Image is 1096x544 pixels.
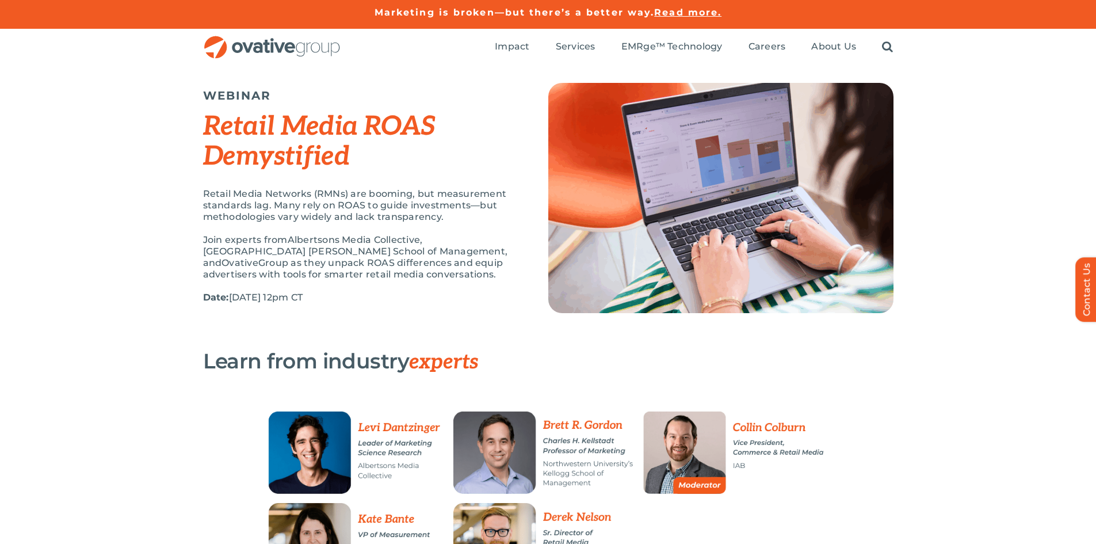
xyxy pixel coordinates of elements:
a: Careers [749,41,786,54]
span: About Us [811,41,856,52]
img: Top Image (2) [548,83,893,313]
p: Join experts from [203,234,520,280]
h5: WEBINAR [203,89,520,102]
a: Marketing is broken—but there’s a better way. [375,7,655,18]
span: EMRge™ Technology [621,41,723,52]
span: Group as they unpack ROAS differences and equip advertisers with tools for smarter retail media c... [203,257,503,280]
a: About Us [811,41,856,54]
a: Services [556,41,595,54]
a: Read more. [654,7,721,18]
a: Impact [495,41,529,54]
span: experts [409,349,478,375]
nav: Menu [495,29,893,66]
h3: Learn from industry [203,349,836,374]
span: Services [556,41,595,52]
span: Ovative [222,257,258,268]
p: [DATE] 12pm CT [203,292,520,303]
span: Impact [495,41,529,52]
strong: Date: [203,292,229,303]
a: Search [882,41,893,54]
span: Albertsons Media Collective, [GEOGRAPHIC_DATA] [PERSON_NAME] School of Management, and [203,234,508,268]
a: OG_Full_horizontal_RGB [203,35,341,45]
a: EMRge™ Technology [621,41,723,54]
em: Retail Media ROAS Demystified [203,111,436,173]
span: Careers [749,41,786,52]
p: Retail Media Networks (RMNs) are booming, but measurement standards lag. Many rely on ROAS to gui... [203,188,520,223]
